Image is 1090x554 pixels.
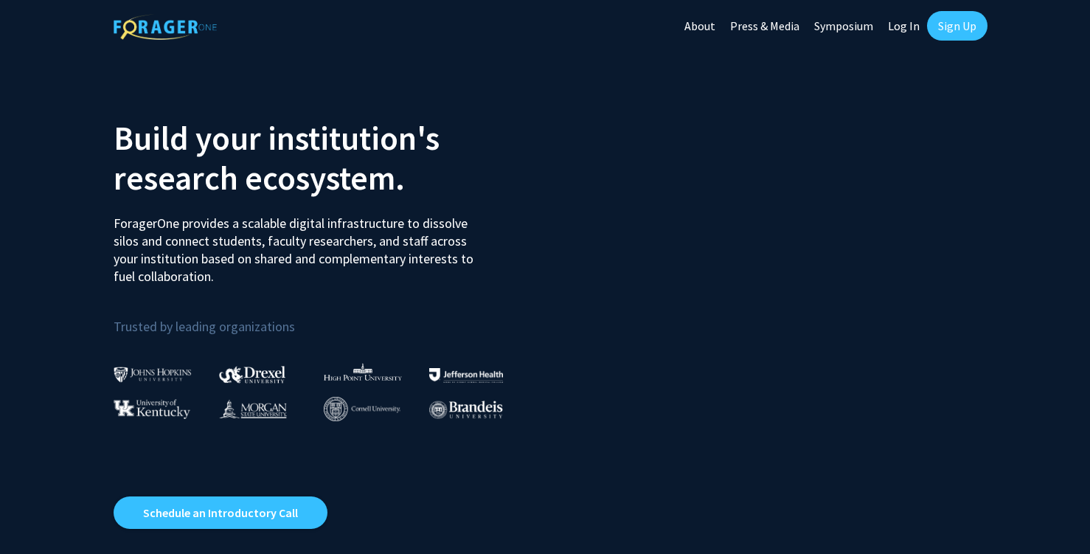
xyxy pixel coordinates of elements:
img: University of Kentucky [114,399,190,419]
img: Thomas Jefferson University [429,368,503,382]
img: Johns Hopkins University [114,367,192,382]
a: Sign Up [927,11,987,41]
img: Brandeis University [429,401,503,419]
img: Drexel University [219,366,285,383]
img: ForagerOne Logo [114,14,217,40]
img: Morgan State University [219,399,287,418]
h2: Build your institution's research ecosystem. [114,118,534,198]
p: ForagerOne provides a scalable digital infrastructure to dissolve silos and connect students, fac... [114,204,484,285]
img: Cornell University [324,397,400,421]
img: High Point University [324,363,402,381]
a: Opens in a new tab [114,496,327,529]
p: Trusted by leading organizations [114,297,534,338]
